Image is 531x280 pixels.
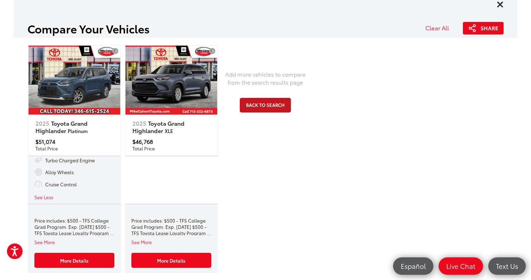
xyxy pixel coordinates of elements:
[209,47,215,54] button: Remove this vehicle
[468,24,476,32] svg: Share
[131,239,152,245] button: See More
[34,194,53,200] button: See Less
[34,154,114,166] li: Turbo Charged Engine
[481,24,498,32] span: Share
[35,138,113,146] p: $51,074
[393,257,433,275] a: Español
[165,127,173,134] span: XLE
[240,98,291,112] button: Back to Search
[488,257,526,275] a: Text Us
[35,119,51,127] span: 2025
[34,217,114,236] div: Price includes: $500 - TFS College Grad Program. Exp. [DATE] $500 - TFS Toyota Lease Loyalty Prog...
[131,253,211,268] a: More Details
[132,145,210,152] p: Total Price
[443,262,479,270] span: Live Chat
[34,178,114,190] li: Cruise Control
[34,253,114,268] a: More Details
[492,262,522,270] span: Text Us
[125,115,217,137] a: 2025Toyota Grand HighlanderXLE
[28,115,120,137] a: 2025Toyota Grand HighlanderPlatinum
[34,166,114,178] li: Alloy Wheels
[112,47,119,54] button: Remove this vehicle
[397,262,429,270] span: Español
[34,239,55,245] button: See More
[225,70,306,86] p: Add more vehicles to compare from the search results page
[439,257,483,275] a: Live Chat
[68,127,88,134] span: Platinum
[27,9,411,34] h1: Compare Your Vehicles
[35,119,88,134] span: Toyota Grand Highlander
[131,217,211,236] div: Price includes: $500 - TFS College Grad Program. Exp. [DATE] $500 - TFS Toyota Lease Loyalty Prog...
[463,22,504,34] button: Compare Your Vehicles and Share
[132,138,210,146] p: $46,768
[132,119,148,127] span: 2025
[132,119,185,134] span: Toyota Grand Highlander
[425,23,449,34] button: Clear All
[35,145,113,152] p: Total Price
